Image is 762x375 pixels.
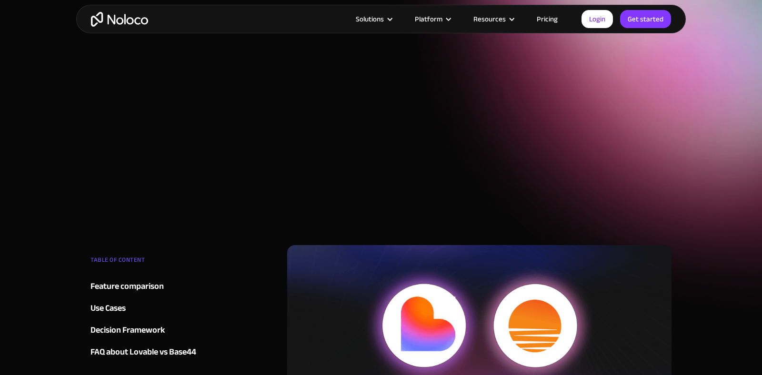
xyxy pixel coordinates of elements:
[525,13,570,25] a: Pricing
[90,345,206,359] a: FAQ about Lovable vs Base44
[356,13,384,25] div: Solutions
[90,323,165,337] div: Decision Framework
[620,10,671,28] a: Get started
[90,345,196,359] div: FAQ about Lovable vs Base44
[91,12,148,27] a: home
[582,10,613,28] a: Login
[461,13,525,25] div: Resources
[473,13,506,25] div: Resources
[403,13,461,25] div: Platform
[90,301,126,316] div: Use Cases
[90,279,206,294] a: Feature comparison
[90,301,206,316] a: Use Cases
[415,13,442,25] div: Platform
[90,323,206,337] a: Decision Framework
[90,279,164,294] div: Feature comparison
[90,253,206,272] div: TABLE OF CONTENT
[344,13,403,25] div: Solutions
